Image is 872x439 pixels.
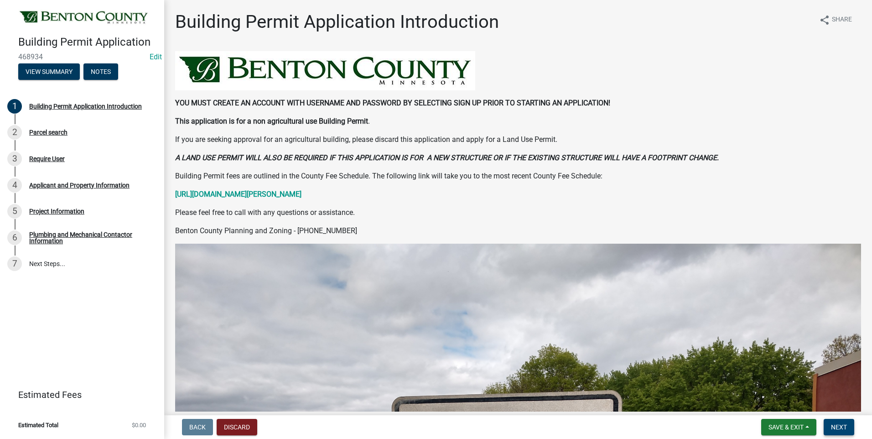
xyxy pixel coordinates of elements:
[175,116,861,127] p: .
[7,152,22,166] div: 3
[7,386,150,404] a: Estimated Fees
[819,15,830,26] i: share
[175,190,301,199] a: [URL][DOMAIN_NAME][PERSON_NAME]
[18,10,150,26] img: Benton County, Minnesota
[824,419,854,435] button: Next
[175,171,861,182] p: Building Permit fees are outlined in the County Fee Schedule. The following link will take you to...
[7,178,22,193] div: 4
[175,117,368,125] strong: This application is for a non agricultural use Building Permit
[217,419,257,435] button: Discard
[768,423,804,431] span: Save & Exit
[29,156,65,162] div: Require User
[150,52,162,61] wm-modal-confirm: Edit Application Number
[175,207,861,218] p: Please feel free to call with any questions or assistance.
[182,419,213,435] button: Back
[175,225,861,236] p: Benton County Planning and Zoning - [PHONE_NUMBER]
[29,208,84,214] div: Project Information
[831,423,847,431] span: Next
[18,52,146,61] span: 468934
[189,423,206,431] span: Back
[7,204,22,219] div: 5
[175,11,499,33] h1: Building Permit Application Introduction
[29,231,150,244] div: Plumbing and Mechanical Contactor Information
[29,103,142,110] div: Building Permit Application Introduction
[18,422,58,428] span: Estimated Total
[18,63,80,80] button: View Summary
[18,36,157,49] h4: Building Permit Application
[175,99,610,107] strong: YOU MUST CREATE AN ACCOUNT WITH USERNAME AND PASSWORD BY SELECTING SIGN UP PRIOR TO STARTING AN A...
[29,182,130,188] div: Applicant and Property Information
[812,11,859,29] button: shareShare
[83,63,118,80] button: Notes
[7,99,22,114] div: 1
[150,52,162,61] a: Edit
[761,419,816,435] button: Save & Exit
[83,68,118,76] wm-modal-confirm: Notes
[18,68,80,76] wm-modal-confirm: Summary
[832,15,852,26] span: Share
[175,153,719,162] strong: A LAND USE PERMIT WILL ALSO BE REQUIRED IF THIS APPLICATION IS FOR A NEW STRUCTURE OR IF THE EXIS...
[29,129,67,136] div: Parcel search
[7,256,22,271] div: 7
[132,422,146,428] span: $0.00
[7,230,22,245] div: 6
[175,51,475,90] img: BENTON_HEADER_184150ff-1924-48f9-adeb-d4c31246c7fa.jpeg
[7,125,22,140] div: 2
[175,134,861,145] p: If you are seeking approval for an agricultural building, please discard this application and app...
